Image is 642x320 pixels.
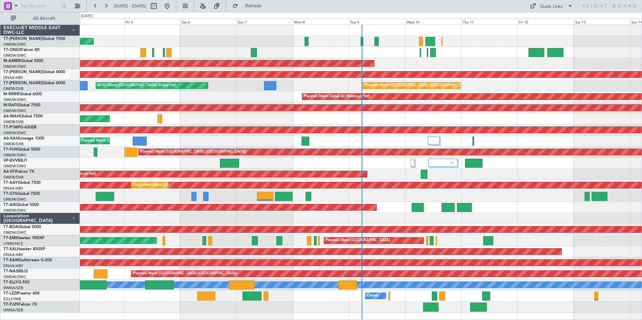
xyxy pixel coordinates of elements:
div: Unplanned Maint [GEOGRAPHIC_DATA] (Al Maktoum Intl) [133,180,232,190]
div: Planned Maint [GEOGRAPHIC_DATA] ([GEOGRAPHIC_DATA] Intl) [365,81,477,91]
a: T7-ELLYG-550 [3,280,30,284]
div: [DATE] [81,13,93,19]
div: Planned Maint Dubai (Al Maktoum Intl) [81,136,147,146]
a: T7-BDAGlobal 5000 [3,225,41,229]
a: T7-[PERSON_NAME]Global 6000 [3,70,65,74]
div: Sat 6 [180,18,236,24]
a: DNAA/ABV [3,75,23,80]
span: A6-EFI [3,170,16,174]
div: Quick Links [540,3,563,10]
span: M-RAFI [3,103,17,107]
span: T7-AAY [3,181,18,185]
a: DNAA/ABV [3,252,23,257]
span: T7-NAS [3,269,18,273]
div: Planned Maint [GEOGRAPHIC_DATA] [326,235,390,246]
a: T7-P1MPG-650ER [3,125,37,129]
a: A6-MAHGlobal 7500 [3,114,43,118]
button: Quick Links [526,1,576,11]
span: T7-FHX [3,148,17,152]
a: T7-[PERSON_NAME]Global 6000 [3,81,65,85]
span: T7-P1MP [3,125,20,129]
a: T7-GTSGlobal 7500 [3,192,40,196]
div: Fri 5 [124,18,180,24]
a: T7-[PERSON_NAME]Global 7500 [3,37,65,41]
a: OMDW/DWC [3,197,27,202]
a: T7-AIXGlobal 5000 [3,203,39,207]
a: OMDW/DWC [3,97,27,102]
span: M-AMBR [3,59,20,63]
a: T7-LZZIPraetor 600 [3,291,40,296]
a: OMDW/DWC [3,53,27,58]
a: OMDW/DWC [3,130,27,136]
span: Refresh [239,4,268,8]
a: OMDW/DWC [3,164,27,169]
a: T7-AAYGlobal 7500 [3,181,41,185]
span: T7-ONEX [3,48,21,52]
a: M-RRRRGlobal 6000 [3,92,42,96]
a: OMDW/DWC [3,153,27,158]
span: T7-AIX [3,203,16,207]
span: T7-XAL [3,247,17,251]
div: Thu 11 [461,18,517,24]
a: OMDW/DWC [3,208,27,213]
a: LFMN/NCE [3,241,23,246]
span: T7-EMI [3,236,16,240]
a: OMDW/DWC [3,274,27,279]
div: Sun 7 [236,18,292,24]
a: VP-BVVBBJ1 [3,159,28,163]
span: T7-LZZI [3,291,17,296]
a: OMDB/DXB [3,119,24,124]
span: T7-[PERSON_NAME] [3,37,42,41]
span: T7-BDA [3,225,18,229]
a: OMDW/DWC [3,64,27,69]
div: Planned Maint [GEOGRAPHIC_DATA]-[GEOGRAPHIC_DATA] [133,269,237,279]
span: T7-ELLY [3,280,18,284]
a: EGLF/FAB [3,297,21,302]
span: T7-[PERSON_NAME] [3,81,42,85]
div: Owner [367,291,378,301]
a: OMDB/DXB [3,142,24,147]
input: Trip Number [20,1,59,11]
div: AOG Maint [GEOGRAPHIC_DATA] (Dubai Intl) [98,81,176,91]
a: DNAA/ABV [3,263,23,268]
div: Mon 8 [293,18,349,24]
div: Fri 12 [517,18,574,24]
span: VP-BVV [3,159,18,163]
img: arrow-gray.svg [450,161,454,164]
span: All Aircraft [17,16,71,21]
a: M-RAFIGlobal 7500 [3,103,40,107]
div: Planned Maint [GEOGRAPHIC_DATA] ([GEOGRAPHIC_DATA]) [140,147,246,157]
a: T7-ONEXFalcon 8X [3,48,40,52]
a: M-AMBRGlobal 5000 [3,59,43,63]
a: T7-NASBBJ2 [3,269,28,273]
button: Refresh [229,1,270,11]
span: A6-KAH [3,137,19,141]
div: Thu 4 [68,18,124,24]
a: DNAA/ABV [3,186,23,191]
a: A6-EFIFalcon 7X [3,170,34,174]
a: OMDW/DWC [3,230,27,235]
a: WMSA/SZB [3,285,23,290]
a: OMDB/DXB [3,86,24,91]
a: OMDW/DWC [3,42,27,47]
a: T7-PJ29Falcon 7X [3,303,37,307]
div: Tue 9 [349,18,405,24]
button: All Aircraft [7,13,73,24]
a: WMSA/SZB [3,308,23,313]
a: A6-KAHLineage 1000 [3,137,44,141]
div: Planned Maint Dubai (Al Maktoum Intl) [304,92,370,102]
span: M-RRRR [3,92,19,96]
span: T7-[PERSON_NAME] [3,70,42,74]
div: Sat 13 [574,18,630,24]
a: T7-EMIHawker 900XP [3,236,44,240]
span: [DATE] - [DATE] [114,3,146,9]
span: T7-GTS [3,192,17,196]
a: OMDB/DXB [3,175,24,180]
div: Wed 10 [405,18,461,24]
a: T7-XALHawker 850XP [3,247,45,251]
span: T7-XAM [3,258,19,262]
a: T7-FHXGlobal 5000 [3,148,40,152]
a: T7-XAMGulfstream G-200 [3,258,52,262]
span: T7-PJ29 [3,303,18,307]
a: OMDW/DWC [3,108,27,113]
